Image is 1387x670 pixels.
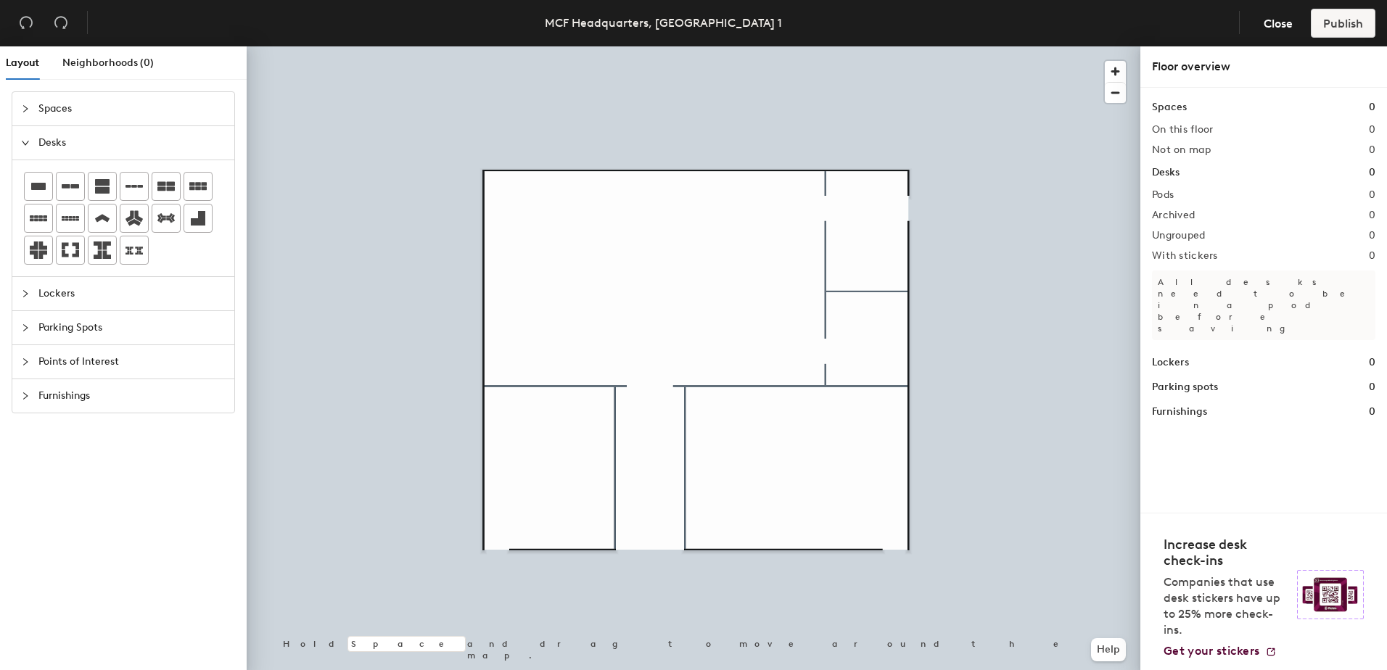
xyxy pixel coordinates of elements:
span: expanded [21,138,30,147]
h1: Furnishings [1152,404,1207,420]
h1: 0 [1369,379,1375,395]
span: collapsed [21,289,30,298]
h1: Desks [1152,165,1180,181]
h2: With stickers [1152,250,1218,262]
span: Points of Interest [38,345,226,379]
h2: 0 [1369,210,1375,221]
h1: 0 [1369,165,1375,181]
h2: Ungrouped [1152,230,1206,241]
p: All desks need to be in a pod before saving [1152,270,1375,340]
div: Floor overview [1152,58,1375,75]
h2: 0 [1369,124,1375,136]
h2: Pods [1152,189,1174,201]
h1: Spaces [1152,99,1187,115]
span: Close [1264,17,1293,30]
h2: 0 [1369,189,1375,201]
span: collapsed [21,104,30,113]
span: Parking Spots [38,311,226,344]
span: Layout [6,57,39,69]
span: collapsed [21,392,30,400]
button: Close [1251,9,1305,38]
span: collapsed [21,323,30,332]
div: MCF Headquarters, [GEOGRAPHIC_DATA] 1 [545,14,782,32]
span: collapsed [21,357,30,366]
span: Get your stickers [1164,644,1259,658]
button: Publish [1311,9,1375,38]
h2: 0 [1369,144,1375,156]
h2: Not on map [1152,144,1211,156]
span: Neighborhoods (0) [62,57,154,69]
span: Spaces [38,92,226,125]
span: Lockers [38,277,226,310]
h2: 0 [1369,230,1375,241]
button: Undo (⌘ + Z) [12,9,41,38]
h2: On this floor [1152,124,1214,136]
img: Sticker logo [1297,570,1364,619]
h1: Lockers [1152,355,1189,371]
span: Desks [38,126,226,160]
p: Companies that use desk stickers have up to 25% more check-ins. [1164,574,1288,638]
button: Redo (⌘ + ⇧ + Z) [46,9,75,38]
span: Furnishings [38,379,226,413]
h1: 0 [1369,404,1375,420]
a: Get your stickers [1164,644,1277,658]
h2: 0 [1369,250,1375,262]
h4: Increase desk check-ins [1164,537,1288,568]
h1: Parking spots [1152,379,1218,395]
h1: 0 [1369,99,1375,115]
h1: 0 [1369,355,1375,371]
button: Help [1091,638,1126,661]
h2: Archived [1152,210,1195,221]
